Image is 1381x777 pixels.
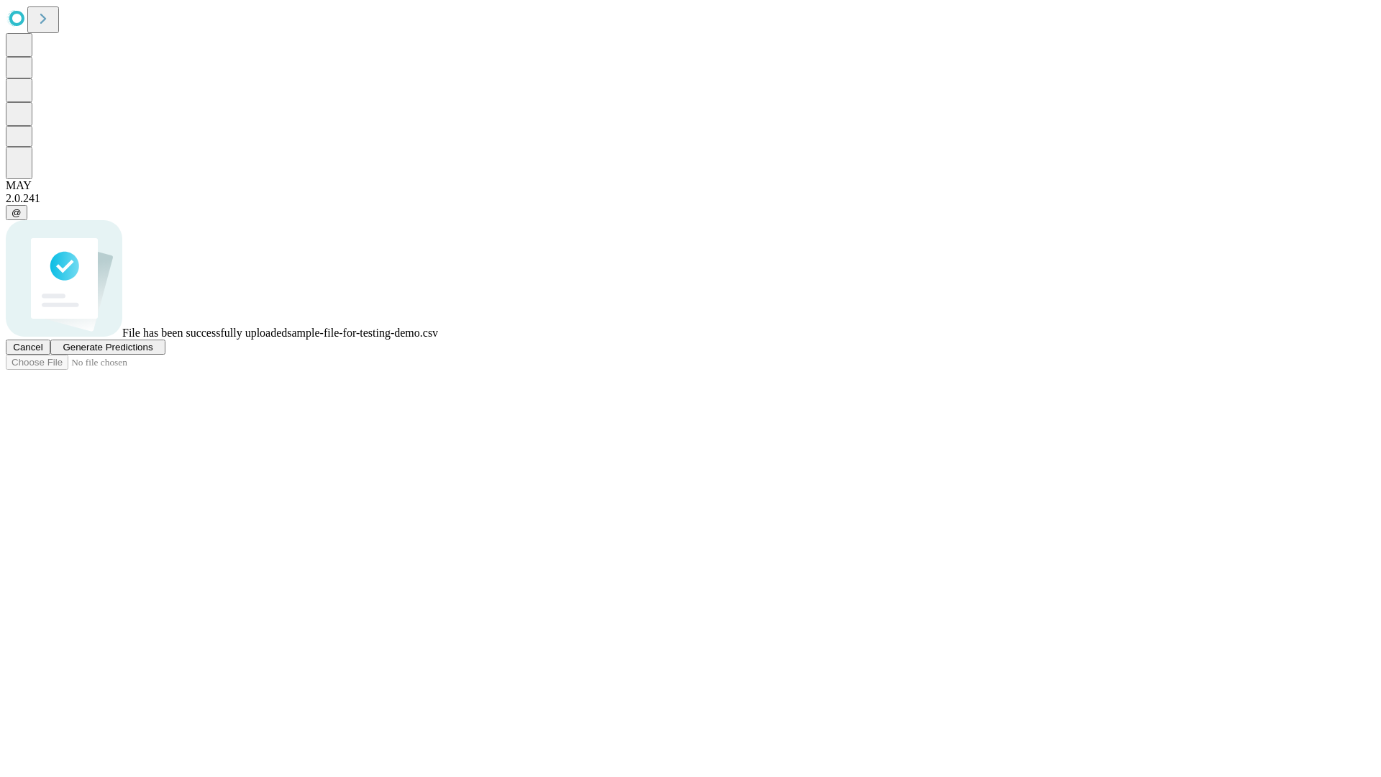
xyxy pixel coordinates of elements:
span: @ [12,207,22,218]
div: MAY [6,179,1375,192]
span: Cancel [13,342,43,353]
div: 2.0.241 [6,192,1375,205]
span: sample-file-for-testing-demo.csv [287,327,438,339]
span: Generate Predictions [63,342,152,353]
button: Generate Predictions [50,340,165,355]
button: @ [6,205,27,220]
button: Cancel [6,340,50,355]
span: File has been successfully uploaded [122,327,287,339]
